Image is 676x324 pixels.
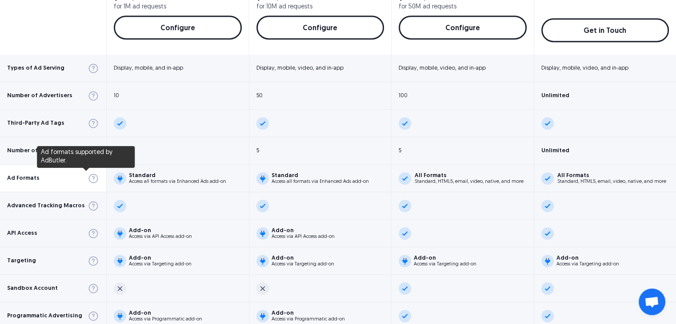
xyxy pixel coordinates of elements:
[114,65,183,71] div: Display, mobile, and in-app
[414,262,476,267] div: Access via Targeting add-on
[256,65,344,71] div: Display, mobile, video, and in-app
[541,18,669,42] a: Get in Touch
[399,16,527,40] a: Configure
[541,148,569,154] div: Unlimited
[7,203,85,209] div: Advanced Tracking Macros
[7,65,64,71] div: Types of Ad Serving
[256,93,263,99] div: 50
[114,93,119,99] div: 10
[114,16,242,40] a: Configure
[415,179,524,184] div: Standard, HTML5, email, video, native, and more
[272,255,334,261] div: Add-on
[415,173,524,178] div: All Formats
[556,255,619,261] div: Add-on
[7,258,36,264] div: Targeting
[541,65,628,71] div: Display, mobile, video, and in-app
[129,262,192,267] div: Access via Targeting add-on
[272,310,345,316] div: Add-on
[556,262,619,267] div: Access via Targeting add-on
[272,179,369,184] div: Access all formats via Enhanced Ads add-on
[129,317,202,322] div: Access via Programmatic add-on
[129,234,192,239] div: Access via API Access add-on
[541,93,569,99] div: Unlimited
[7,93,72,99] div: Number of Advertisers
[256,16,384,40] a: Configure
[7,313,82,319] div: Programmatic Advertising
[399,148,401,154] div: 5
[256,148,259,154] div: 5
[557,179,666,184] div: Standard, HTML5, email, video, native, and more
[7,175,40,181] div: Ad Formats
[557,173,666,178] div: All Formats
[129,228,192,233] div: Add-on
[129,179,226,184] div: Access all formats via Enhanced Ads add-on
[399,65,486,71] div: Display, mobile, video, and in-app
[129,173,226,178] div: Standard
[399,93,408,99] div: 100
[114,148,116,154] div: 1
[272,262,334,267] div: Access via Targeting add-on
[272,228,335,233] div: Add-on
[272,173,369,178] div: Standard
[7,148,55,154] div: Number of Users
[7,285,58,291] div: Sandbox Account
[129,310,202,316] div: Add-on
[272,234,335,239] div: Access via API Access add-on
[272,317,345,322] div: Access via Programmatic add-on
[639,288,665,315] div: Open chat
[414,255,476,261] div: Add-on
[129,255,192,261] div: Add-on
[7,230,37,236] div: API Access
[7,120,64,126] div: Third-Party Ad Tags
